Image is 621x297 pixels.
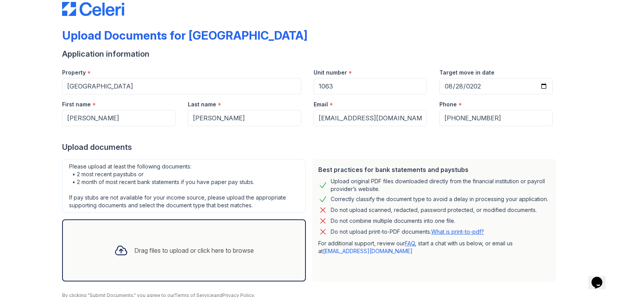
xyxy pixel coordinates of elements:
div: Upload documents [62,142,559,153]
label: Last name [188,101,216,108]
div: Upload Documents for [GEOGRAPHIC_DATA] [62,28,307,42]
iframe: chat widget [588,266,613,289]
div: Correctly classify the document type to avoid a delay in processing your application. [331,195,548,204]
label: Target move in date [439,69,494,76]
label: Phone [439,101,457,108]
p: For additional support, review our , start a chat with us below, or email us at [318,240,550,255]
p: Do not upload print-to-PDF documents. [331,228,484,236]
a: What is print-to-pdf? [431,228,484,235]
label: Property [62,69,86,76]
div: Best practices for bank statements and paystubs [318,165,550,174]
label: Unit number [314,69,347,76]
label: Email [314,101,328,108]
a: [EMAIL_ADDRESS][DOMAIN_NAME] [323,248,413,254]
div: Drag files to upload or click here to browse [134,246,254,255]
div: Do not upload scanned, redacted, password protected, or modified documents. [331,205,537,215]
div: Do not combine multiple documents into one file. [331,216,455,226]
div: Upload original PDF files downloaded directly from the financial institution or payroll provider’... [331,177,550,193]
label: First name [62,101,91,108]
a: FAQ [405,240,415,247]
div: Please upload at least the following documents: • 2 most recent paystubs or • 2 month of most rec... [62,159,306,213]
div: Application information [62,49,559,59]
img: CE_Logo_Blue-a8612792a0a2168367f1c8372b55b34899dd931a85d93a1a3d3e32e68fde9ad4.png [62,2,124,16]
